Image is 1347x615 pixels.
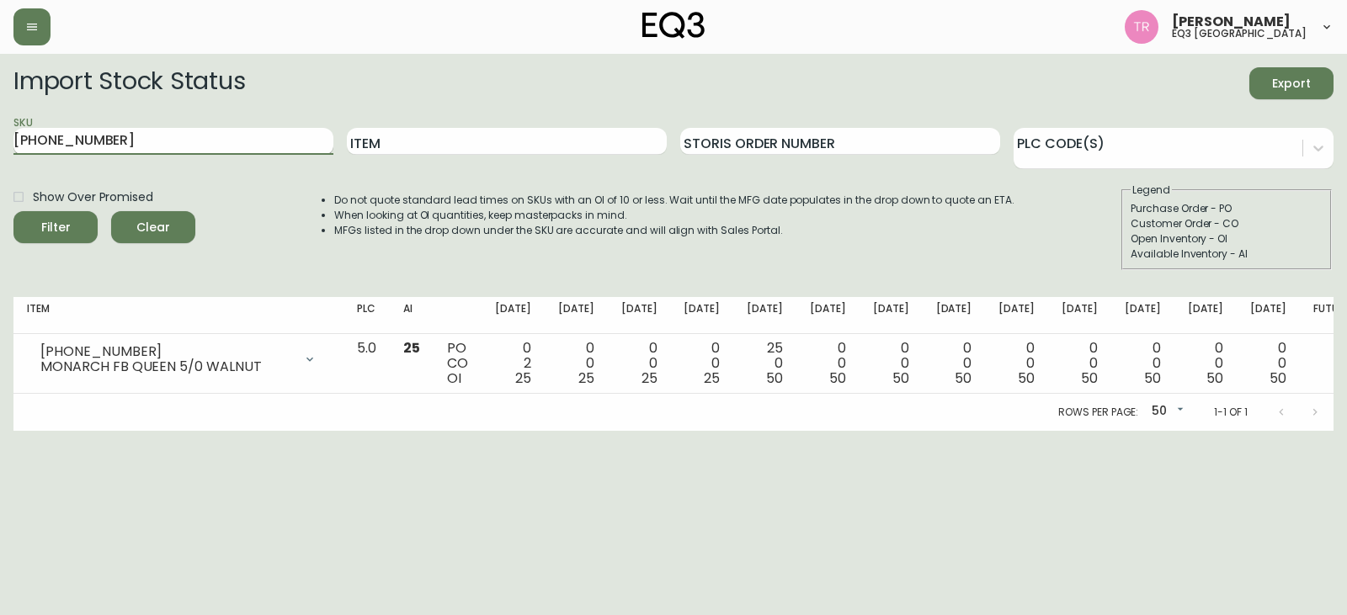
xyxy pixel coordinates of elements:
div: 50 [1145,398,1187,426]
span: 50 [1270,368,1286,388]
th: Item [13,297,343,334]
span: 50 [1018,368,1035,388]
div: 25 0 [747,341,783,386]
div: Purchase Order - PO [1131,201,1323,216]
span: Export [1263,73,1320,94]
span: 50 [766,368,783,388]
span: 25 [704,368,720,388]
th: [DATE] [733,297,796,334]
th: [DATE] [670,297,733,334]
span: Show Over Promised [33,188,153,206]
span: OI [447,368,461,388]
div: [PHONE_NUMBER]MONARCH FB QUEEN 5/0 WALNUT [27,341,330,378]
th: [DATE] [1237,297,1300,334]
th: [DATE] [608,297,671,334]
div: 0 0 [1188,341,1224,386]
th: [DATE] [482,297,545,334]
span: [PERSON_NAME] [1172,15,1291,29]
span: Clear [125,217,182,238]
p: Rows per page: [1058,405,1138,420]
h5: eq3 [GEOGRAPHIC_DATA] [1172,29,1307,39]
legend: Legend [1131,183,1172,198]
th: [DATE] [796,297,860,334]
div: 0 0 [1125,341,1161,386]
th: [DATE] [923,297,986,334]
span: 50 [829,368,846,388]
li: MFGs listed in the drop down under the SKU are accurate and will align with Sales Portal. [334,223,1014,238]
th: [DATE] [985,297,1048,334]
button: Filter [13,211,98,243]
span: 25 [403,338,420,358]
th: PLC [343,297,390,334]
div: 0 0 [621,341,658,386]
div: 0 2 [495,341,531,386]
th: AI [390,297,434,334]
span: 50 [1144,368,1161,388]
li: Do not quote standard lead times on SKUs with an OI of 10 or less. Wait until the MFG date popula... [334,193,1014,208]
div: 0 0 [998,341,1035,386]
span: 50 [1206,368,1223,388]
img: logo [642,12,705,39]
span: 25 [578,368,594,388]
div: 0 0 [936,341,972,386]
div: [PHONE_NUMBER] [40,344,293,359]
p: 1-1 of 1 [1214,405,1248,420]
span: 50 [1081,368,1098,388]
span: 25 [515,368,531,388]
span: 25 [642,368,658,388]
img: 214b9049a7c64896e5c13e8f38ff7a87 [1125,10,1158,44]
div: 0 0 [558,341,594,386]
th: [DATE] [1174,297,1238,334]
div: 0 0 [810,341,846,386]
th: [DATE] [1048,297,1111,334]
button: Export [1249,67,1334,99]
span: 50 [892,368,909,388]
div: PO CO [447,341,468,386]
div: 0 0 [1062,341,1098,386]
div: 0 0 [873,341,909,386]
div: 0 0 [684,341,720,386]
div: Open Inventory - OI [1131,231,1323,247]
li: When looking at OI quantities, keep masterpacks in mind. [334,208,1014,223]
th: [DATE] [545,297,608,334]
div: 0 0 [1250,341,1286,386]
th: [DATE] [860,297,923,334]
button: Clear [111,211,195,243]
td: 5.0 [343,334,390,394]
div: Customer Order - CO [1131,216,1323,231]
div: MONARCH FB QUEEN 5/0 WALNUT [40,359,293,374]
th: [DATE] [1111,297,1174,334]
span: 50 [955,368,972,388]
h2: Import Stock Status [13,67,245,99]
div: Available Inventory - AI [1131,247,1323,262]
